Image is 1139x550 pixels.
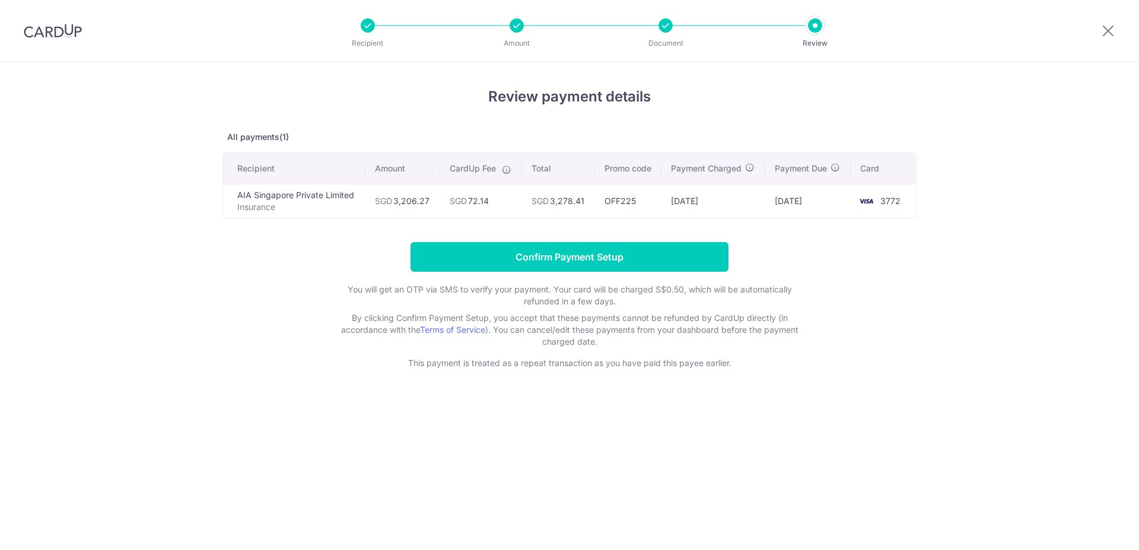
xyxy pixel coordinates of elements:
[420,325,485,335] a: Terms of Service
[332,312,807,348] p: By clicking Confirm Payment Setup, you accept that these payments cannot be refunded by CardUp di...
[775,163,827,174] span: Payment Due
[223,153,365,184] th: Recipient
[332,357,807,369] p: This payment is treated as a repeat transaction as you have paid this payee earlier.
[324,37,412,49] p: Recipient
[375,196,392,206] span: SGD
[851,153,916,184] th: Card
[854,194,878,208] img: <span class="translation_missing" title="translation missing: en.account_steps.new_confirm_form.b...
[440,184,522,218] td: 72.14
[522,153,595,184] th: Total
[365,153,440,184] th: Amount
[411,242,728,272] input: Confirm Payment Setup
[222,131,917,143] p: All payments(1)
[622,37,710,49] p: Document
[24,24,82,38] img: CardUp
[223,184,365,218] td: AIA Singapore Private Limited
[450,196,467,206] span: SGD
[473,37,561,49] p: Amount
[880,196,901,206] span: 3772
[222,86,917,107] h4: Review payment details
[765,184,851,218] td: [DATE]
[595,184,662,218] td: OFF225
[771,37,859,49] p: Review
[532,196,549,206] span: SGD
[522,184,595,218] td: 3,278.41
[237,201,356,213] p: Insurance
[595,153,662,184] th: Promo code
[332,284,807,307] p: You will get an OTP via SMS to verify your payment. Your card will be charged S$0.50, which will ...
[661,184,765,218] td: [DATE]
[671,163,742,174] span: Payment Charged
[450,163,496,174] span: CardUp Fee
[365,184,440,218] td: 3,206.27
